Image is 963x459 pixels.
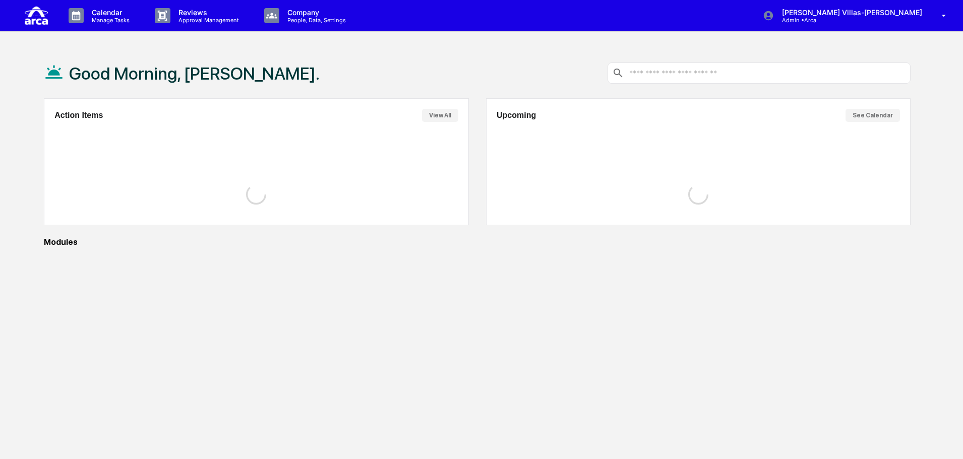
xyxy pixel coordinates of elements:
h2: Action Items [54,111,103,120]
p: Reviews [170,8,244,17]
h2: Upcoming [497,111,536,120]
button: See Calendar [846,109,900,122]
p: Company [279,8,351,17]
p: Calendar [84,8,135,17]
div: Modules [44,237,911,247]
p: Approval Management [170,17,244,24]
p: Admin • Arca [774,17,868,24]
p: Manage Tasks [84,17,135,24]
button: View All [422,109,458,122]
img: logo [24,4,48,27]
p: [PERSON_NAME] Villas-[PERSON_NAME] [774,8,927,17]
p: People, Data, Settings [279,17,351,24]
h1: Good Morning, [PERSON_NAME]. [69,63,320,84]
